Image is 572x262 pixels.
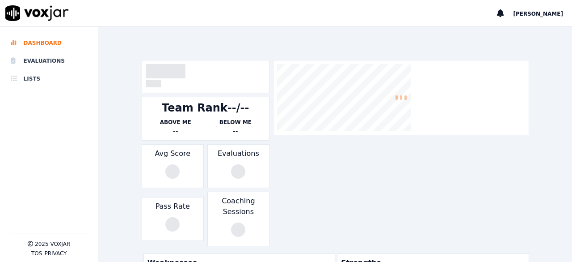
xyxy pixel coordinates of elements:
p: Below Me [206,119,265,126]
button: Privacy [44,250,67,257]
span: [PERSON_NAME] [513,11,563,17]
a: Dashboard [11,34,87,52]
button: [PERSON_NAME] [513,8,572,19]
div: Avg Score [142,144,204,188]
a: Evaluations [11,52,87,70]
p: Above Me [146,119,206,126]
div: Pass Rate [142,197,204,241]
a: Lists [11,70,87,88]
div: Coaching Sessions [207,192,269,246]
button: TOS [31,250,42,257]
p: 2025 Voxjar [35,241,70,248]
div: -- [146,126,206,137]
img: voxjar logo [5,5,69,21]
div: -- [206,126,265,137]
div: Team Rank --/-- [162,101,249,115]
div: Evaluations [207,144,269,188]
